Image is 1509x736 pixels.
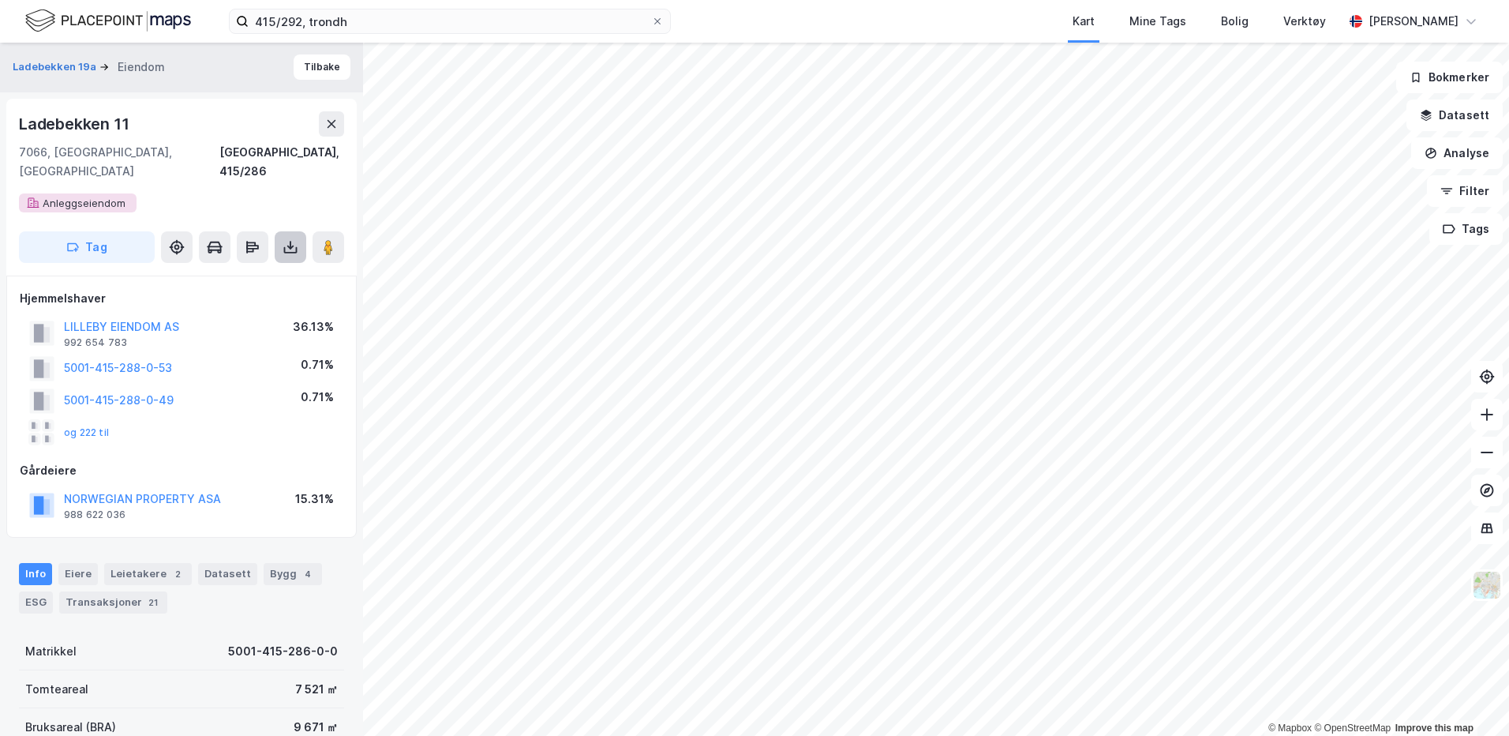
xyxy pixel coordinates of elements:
[264,563,322,585] div: Bygg
[198,563,257,585] div: Datasett
[1411,137,1503,169] button: Analyse
[1406,100,1503,131] button: Datasett
[1427,175,1503,207] button: Filter
[1395,723,1473,734] a: Improve this map
[301,355,334,374] div: 0.71%
[301,388,334,407] div: 0.71%
[64,336,127,349] div: 992 654 783
[228,642,338,661] div: 5001-415-286-0-0
[19,143,219,181] div: 7066, [GEOGRAPHIC_DATA], [GEOGRAPHIC_DATA]
[19,231,155,263] button: Tag
[25,7,191,35] img: logo.f888ab2527a4732fd821a326f86c7f29.svg
[1129,12,1186,31] div: Mine Tags
[294,54,350,80] button: Tilbake
[104,563,192,585] div: Leietakere
[295,680,338,699] div: 7 521 ㎡
[58,563,98,585] div: Eiere
[1396,62,1503,93] button: Bokmerker
[293,317,334,336] div: 36.13%
[1430,660,1509,736] div: Kontrollprogram for chat
[1073,12,1095,31] div: Kart
[1283,12,1326,31] div: Verktøy
[20,461,343,480] div: Gårdeiere
[295,490,334,509] div: 15.31%
[1221,12,1249,31] div: Bolig
[25,642,77,661] div: Matrikkel
[1314,723,1391,734] a: OpenStreetMap
[1472,570,1502,600] img: Z
[118,58,165,77] div: Eiendom
[13,59,99,75] button: Ladebekken 19a
[145,595,161,610] div: 21
[19,111,132,137] div: Ladebekken 11
[219,143,344,181] div: [GEOGRAPHIC_DATA], 415/286
[249,9,651,33] input: Søk på adresse, matrikkel, gårdeiere, leietakere eller personer
[1430,660,1509,736] iframe: Chat Widget
[25,680,88,699] div: Tomteareal
[300,566,316,582] div: 4
[1369,12,1458,31] div: [PERSON_NAME]
[64,509,125,521] div: 988 622 036
[170,566,185,582] div: 2
[59,591,167,614] div: Transaksjoner
[19,591,53,614] div: ESG
[1268,723,1312,734] a: Mapbox
[1429,213,1503,245] button: Tags
[20,289,343,308] div: Hjemmelshaver
[19,563,52,585] div: Info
